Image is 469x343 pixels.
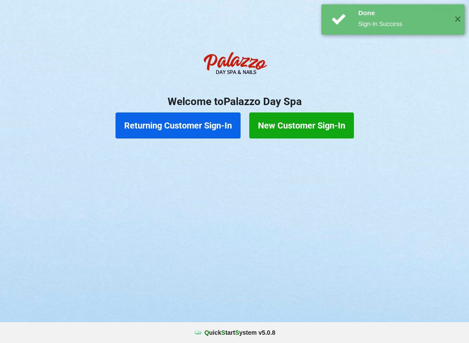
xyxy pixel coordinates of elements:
[194,328,202,337] img: favicon.ico
[235,329,239,336] span: S
[221,329,225,336] span: S
[116,112,241,139] button: Returning Customer Sign-In
[205,328,275,337] b: uick tart ystem v 5.0.8
[358,9,447,17] div: Done
[249,112,354,139] button: New Customer Sign-In
[200,47,269,82] img: PalazzoDaySpaNails-Logo.png
[358,20,447,28] div: Sign-In Success
[205,329,209,336] span: Q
